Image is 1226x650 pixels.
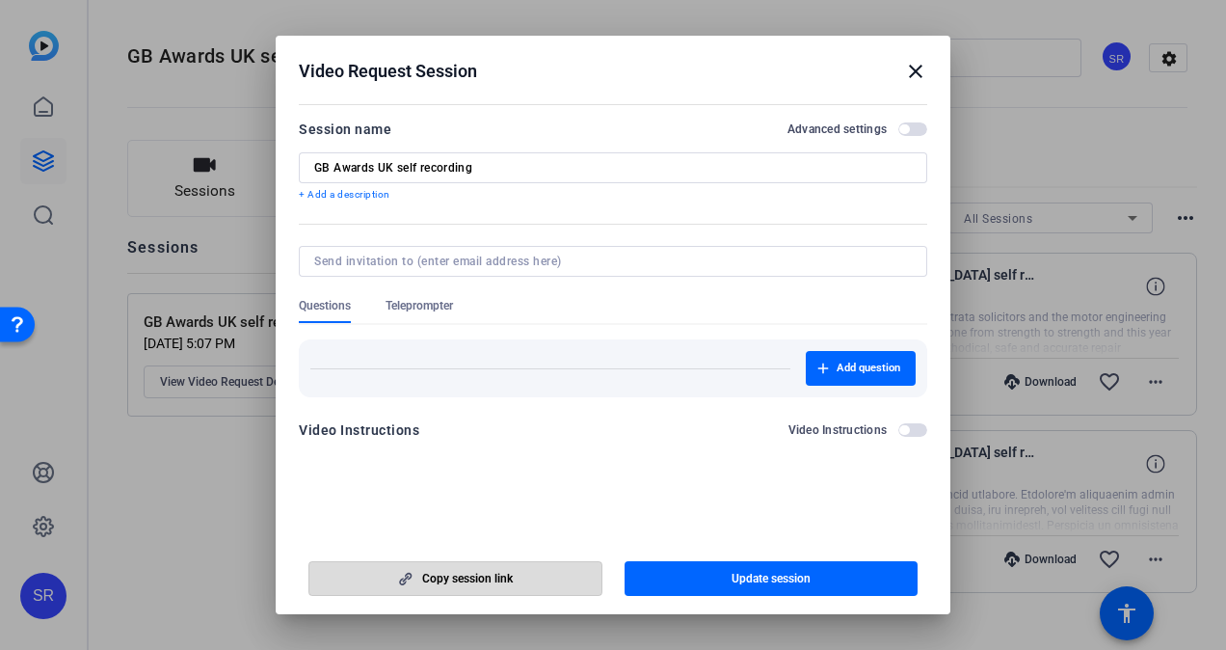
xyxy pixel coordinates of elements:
[314,160,912,176] input: Enter Session Name
[732,571,811,586] span: Update session
[308,561,602,596] button: Copy session link
[299,419,419,442] div: Video Instructions
[299,118,391,141] div: Session name
[314,254,904,269] input: Send invitation to (enter email address here)
[299,298,351,313] span: Questions
[787,122,887,137] h2: Advanced settings
[904,60,927,83] mat-icon: close
[386,298,453,313] span: Teleprompter
[837,361,900,376] span: Add question
[806,351,916,386] button: Add question
[788,422,888,438] h2: Video Instructions
[422,571,513,586] span: Copy session link
[625,561,919,596] button: Update session
[299,60,927,83] div: Video Request Session
[299,187,927,203] p: + Add a description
